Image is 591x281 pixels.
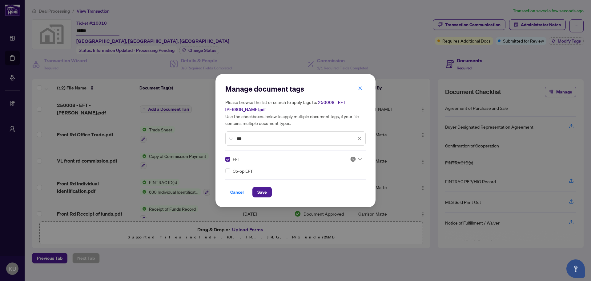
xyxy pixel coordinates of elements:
[230,187,244,197] span: Cancel
[257,187,267,197] span: Save
[233,156,240,163] span: EFT
[225,99,366,126] h5: Please browse the list or search to apply tags to: Use the checkboxes below to apply multiple doc...
[350,156,362,162] span: Pending Review
[357,136,362,141] span: close
[225,84,366,94] h2: Manage document tags
[358,86,362,90] span: close
[225,187,249,197] button: Cancel
[225,100,348,112] span: 250008 - EFT - [PERSON_NAME].pdf
[233,167,253,174] span: Co-op EFT
[566,259,585,278] button: Open asap
[252,187,272,197] button: Save
[350,156,356,162] img: status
